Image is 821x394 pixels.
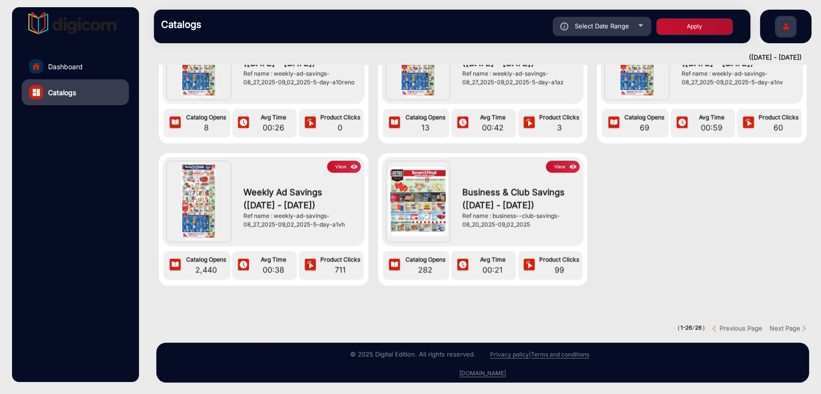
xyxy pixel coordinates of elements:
[327,160,361,172] button: Viewicon
[538,264,580,275] span: 99
[623,122,666,133] span: 69
[236,116,251,130] img: icon
[28,12,123,34] img: vmg-logo
[691,113,733,122] span: Avg Time
[712,325,720,332] img: previous button
[387,116,402,130] img: icon
[48,87,76,98] span: Catalogs
[546,160,580,172] button: Viewicon
[758,113,799,122] span: Product Clicks
[253,255,294,264] span: Avg Time
[243,211,356,229] div: Ref name : weekly-ad-savings-08_27_2025-09_02_2025-5-day-a1vh
[319,255,361,264] span: Product Clicks
[161,19,296,30] h3: Catalogs
[741,116,756,130] img: icon
[319,113,361,122] span: Product Clicks
[387,258,402,272] img: icon
[32,62,40,71] img: home
[695,324,702,331] strong: 26
[144,53,802,62] div: ([DATE] - [DATE])
[462,185,575,211] span: Business & Club Savings ([DATE] - [DATE])
[682,69,794,86] div: Ref name : weekly-ad-savings-08_27_2025-09_02_2025-5-day-a1nv
[388,167,448,235] img: Business & Club Savings (08/20/2025 - 09/02/2025)
[243,185,356,211] span: Weekly Ad Savings ([DATE] - [DATE])
[303,258,317,272] img: icon
[236,258,251,272] img: icon
[677,324,705,332] pre: ( / )
[455,116,470,130] img: icon
[538,122,580,133] span: 3
[349,161,360,172] img: icon
[656,18,733,35] button: Apply
[691,122,733,133] span: 00:59
[185,113,228,122] span: Catalog Opens
[472,255,514,264] span: Avg Time
[623,113,666,122] span: Catalog Opens
[459,369,506,377] a: [DOMAIN_NAME]
[185,122,228,133] span: 8
[319,264,361,275] span: 711
[680,324,692,331] strong: 1-26
[472,113,514,122] span: Avg Time
[181,163,216,240] img: Weekly Ad Savings (08/27/2025 - 09/02/2025)
[462,211,575,229] div: Ref name : business--club-savings-08_20_2025-09_02_2025
[462,69,575,86] div: Ref name : weekly-ad-savings-08_27_2025-09_02_2025-5-day-a1az
[522,258,536,272] img: icon
[168,258,182,272] img: icon
[472,264,514,275] span: 00:21
[538,255,580,264] span: Product Clicks
[720,324,762,332] strong: Previous Page
[522,116,536,130] img: icon
[350,350,476,358] small: © 2025 Digital Edition. All rights reserved.
[568,161,579,172] img: icon
[776,11,796,45] img: Sign%20Up.svg
[185,264,228,275] span: 2,440
[404,122,447,133] span: 13
[575,22,629,30] span: Select Date Range
[538,113,580,122] span: Product Clicks
[770,324,800,332] strong: Next Page
[560,23,568,30] img: icon
[529,351,531,358] a: |
[253,113,294,122] span: Avg Time
[455,258,470,272] img: icon
[243,69,356,86] div: Ref name : weekly-ad-savings-08_27_2025-09_02_2025-5-day-a10reno
[404,113,447,122] span: Catalog Opens
[800,325,808,332] img: Next button
[606,116,621,130] img: icon
[22,53,129,79] a: Dashboard
[253,122,294,133] span: 00:26
[253,264,294,275] span: 00:38
[303,116,317,130] img: icon
[319,122,361,133] span: 0
[404,264,447,275] span: 282
[185,255,228,264] span: Catalog Opens
[22,79,129,105] a: Catalogs
[168,116,182,130] img: icon
[758,122,799,133] span: 60
[531,351,589,358] a: Terms and conditions
[48,62,83,72] span: Dashboard
[404,255,447,264] span: Catalog Opens
[472,122,514,133] span: 00:42
[33,89,40,96] img: catalog
[675,116,689,130] img: icon
[490,351,529,358] a: Privacy policy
